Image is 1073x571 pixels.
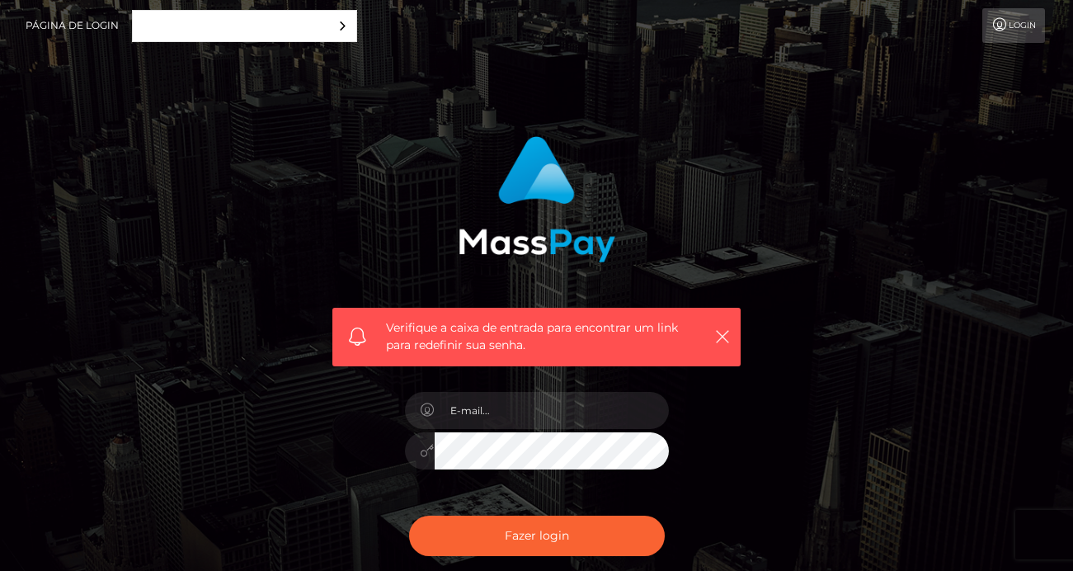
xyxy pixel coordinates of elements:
[132,10,357,42] aside: Language selected: Português (Brasil)
[133,11,356,41] a: Português ([GEOGRAPHIC_DATA])
[409,516,665,556] button: Fazer login
[132,10,357,42] div: Language
[386,319,687,354] span: Verifique a caixa de entrada para encontrar um link para redefinir sua senha.
[982,8,1045,43] a: Login
[26,8,119,43] a: Página de login
[435,392,669,429] input: E-mail...
[459,136,615,262] img: MassPay Login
